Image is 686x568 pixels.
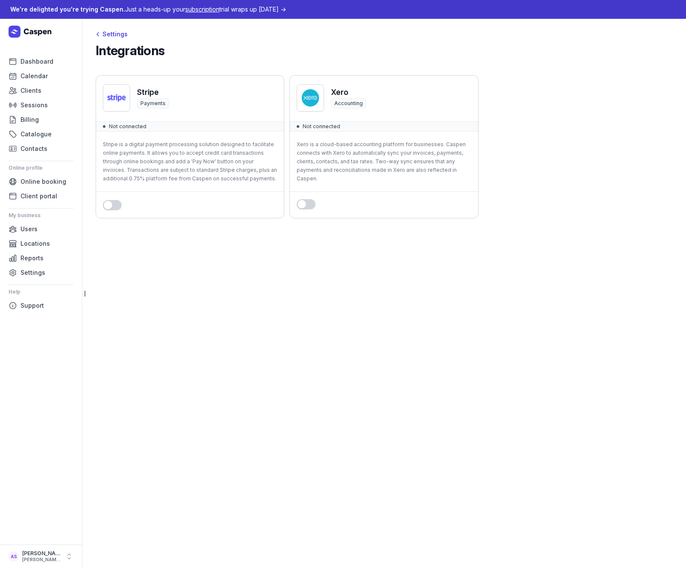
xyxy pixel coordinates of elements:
span: Dashboard [20,56,53,67]
img: xero.png [297,85,324,111]
span: Contacts [20,144,47,154]
span: Payments [137,98,169,109]
p: Xero [331,87,366,97]
span: We're delighted you're trying Caspen. [10,6,125,13]
span: Billing [20,115,39,125]
span: AS [11,551,17,562]
div: Online profile [9,161,73,175]
span: Not connected [109,123,146,130]
span: Reports [20,253,44,263]
p: Xero is a cloud-based accounting platform for businesses. Caspen connects with Xero to automatica... [297,140,471,183]
span: Catalogue [20,129,52,139]
h2: Integrations [96,43,164,58]
span: Settings [20,268,45,278]
span: Client portal [20,191,57,201]
span: Locations [20,238,50,249]
span: Calendar [20,71,48,81]
div: Settings [96,29,128,39]
span: Online booking [20,177,66,187]
div: Just a heads-up your trial wraps up [DATE] → [10,4,286,15]
span: Accounting [331,98,366,109]
div: [PERSON_NAME] [22,550,61,557]
span: Clients [20,85,41,96]
p: Stripe [137,87,169,97]
p: Stripe is a digital payment processing solution designed to facilitate online payments. It allows... [103,140,277,183]
span: Users [20,224,38,234]
div: My business [9,209,73,222]
span: Support [20,300,44,311]
div: [PERSON_NAME][EMAIL_ADDRESS][DOMAIN_NAME] [22,557,61,563]
img: stripe.png [103,85,130,111]
div: Help [9,285,73,299]
span: Not connected [303,123,340,130]
span: subscription [185,6,219,13]
span: Sessions [20,100,48,110]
